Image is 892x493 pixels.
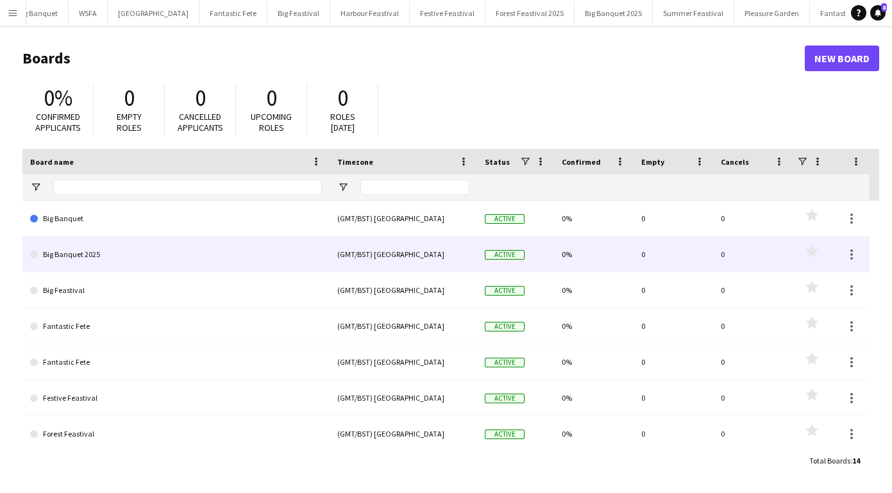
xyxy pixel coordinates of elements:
[337,84,348,112] span: 0
[554,380,634,415] div: 0%
[69,1,108,26] button: WSFA
[641,157,664,167] span: Empty
[562,157,601,167] span: Confirmed
[30,380,322,416] a: Festive Feastival
[634,416,713,451] div: 0
[485,250,525,260] span: Active
[805,46,879,71] a: New Board
[713,308,793,344] div: 0
[634,308,713,344] div: 0
[653,1,734,26] button: Summer Feastival
[330,380,477,415] div: (GMT/BST) [GEOGRAPHIC_DATA]
[881,3,887,12] span: 8
[30,308,322,344] a: Fantastic Fete
[266,84,277,112] span: 0
[634,237,713,272] div: 0
[713,416,793,451] div: 0
[713,344,793,380] div: 0
[199,1,267,26] button: Fantastic Fete
[634,201,713,236] div: 0
[251,111,292,133] span: Upcoming roles
[30,272,322,308] a: Big Feastival
[178,111,223,133] span: Cancelled applicants
[35,111,81,133] span: Confirmed applicants
[410,1,485,26] button: Festive Feastival
[22,49,805,68] h1: Boards
[124,84,135,112] span: 0
[117,111,142,133] span: Empty roles
[330,416,477,451] div: (GMT/BST) [GEOGRAPHIC_DATA]
[485,394,525,403] span: Active
[330,201,477,236] div: (GMT/BST) [GEOGRAPHIC_DATA]
[30,344,322,380] a: Fantastic Fete
[485,358,525,367] span: Active
[870,5,886,21] a: 8
[634,272,713,308] div: 0
[485,430,525,439] span: Active
[721,157,749,167] span: Cancels
[713,201,793,236] div: 0
[809,456,850,465] span: Total Boards
[810,1,878,26] button: Fantastic Fete
[634,344,713,380] div: 0
[195,84,206,112] span: 0
[330,237,477,272] div: (GMT/BST) [GEOGRAPHIC_DATA]
[30,157,74,167] span: Board name
[554,416,634,451] div: 0%
[713,272,793,308] div: 0
[330,1,410,26] button: Harbour Feastival
[30,201,322,237] a: Big Banquet
[330,272,477,308] div: (GMT/BST) [GEOGRAPHIC_DATA]
[575,1,653,26] button: Big Banquet 2025
[485,214,525,224] span: Active
[108,1,199,26] button: [GEOGRAPHIC_DATA]
[330,344,477,380] div: (GMT/BST) [GEOGRAPHIC_DATA]
[634,380,713,415] div: 0
[485,157,510,167] span: Status
[337,181,349,193] button: Open Filter Menu
[30,416,322,452] a: Forest Feastival
[44,84,72,112] span: 0%
[330,308,477,344] div: (GMT/BST) [GEOGRAPHIC_DATA]
[554,344,634,380] div: 0%
[485,322,525,331] span: Active
[713,380,793,415] div: 0
[337,157,373,167] span: Timezone
[330,111,355,133] span: Roles [DATE]
[554,272,634,308] div: 0%
[734,1,810,26] button: Pleasure Garden
[852,456,860,465] span: 14
[267,1,330,26] button: Big Feastival
[554,237,634,272] div: 0%
[30,237,322,272] a: Big Banquet 2025
[809,448,860,473] div: :
[554,308,634,344] div: 0%
[30,181,42,193] button: Open Filter Menu
[713,237,793,272] div: 0
[554,201,634,236] div: 0%
[360,180,469,195] input: Timezone Filter Input
[53,180,322,195] input: Board name Filter Input
[7,1,69,26] button: Big Banquet
[485,1,575,26] button: Forest Feastival 2025
[485,286,525,296] span: Active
